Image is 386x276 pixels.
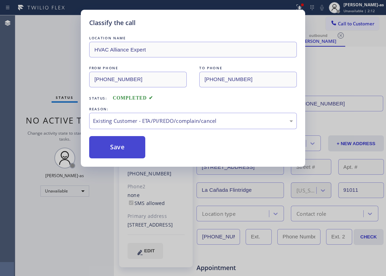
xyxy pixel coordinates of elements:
[113,95,153,101] span: COMPLETED
[89,64,187,72] div: FROM PHONE
[89,72,187,87] input: From phone
[89,96,107,101] span: Status:
[89,136,145,158] button: Save
[89,34,297,42] div: LOCATION NAME
[89,105,297,113] div: REASON:
[93,117,293,125] div: Existing Customer - ETA/PI/REDO/complain/cancel
[89,18,136,27] h5: Classify the call
[199,64,297,72] div: TO PHONE
[199,72,297,87] input: To phone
